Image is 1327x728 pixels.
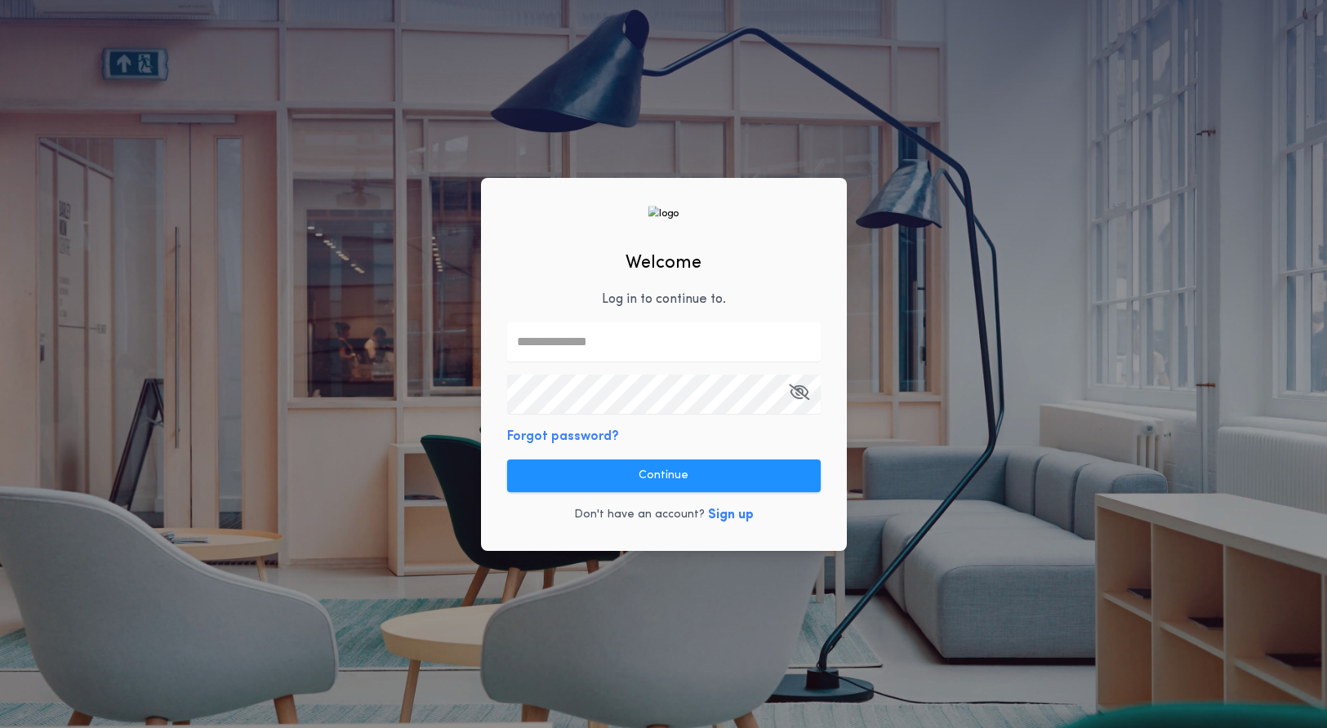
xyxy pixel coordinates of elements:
button: Forgot password? [507,427,619,446]
img: logo [648,206,679,221]
p: Log in to continue to . [602,290,726,309]
button: Continue [507,459,821,492]
h2: Welcome [626,250,701,277]
p: Don't have an account? [574,507,705,523]
button: Sign up [708,505,754,525]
